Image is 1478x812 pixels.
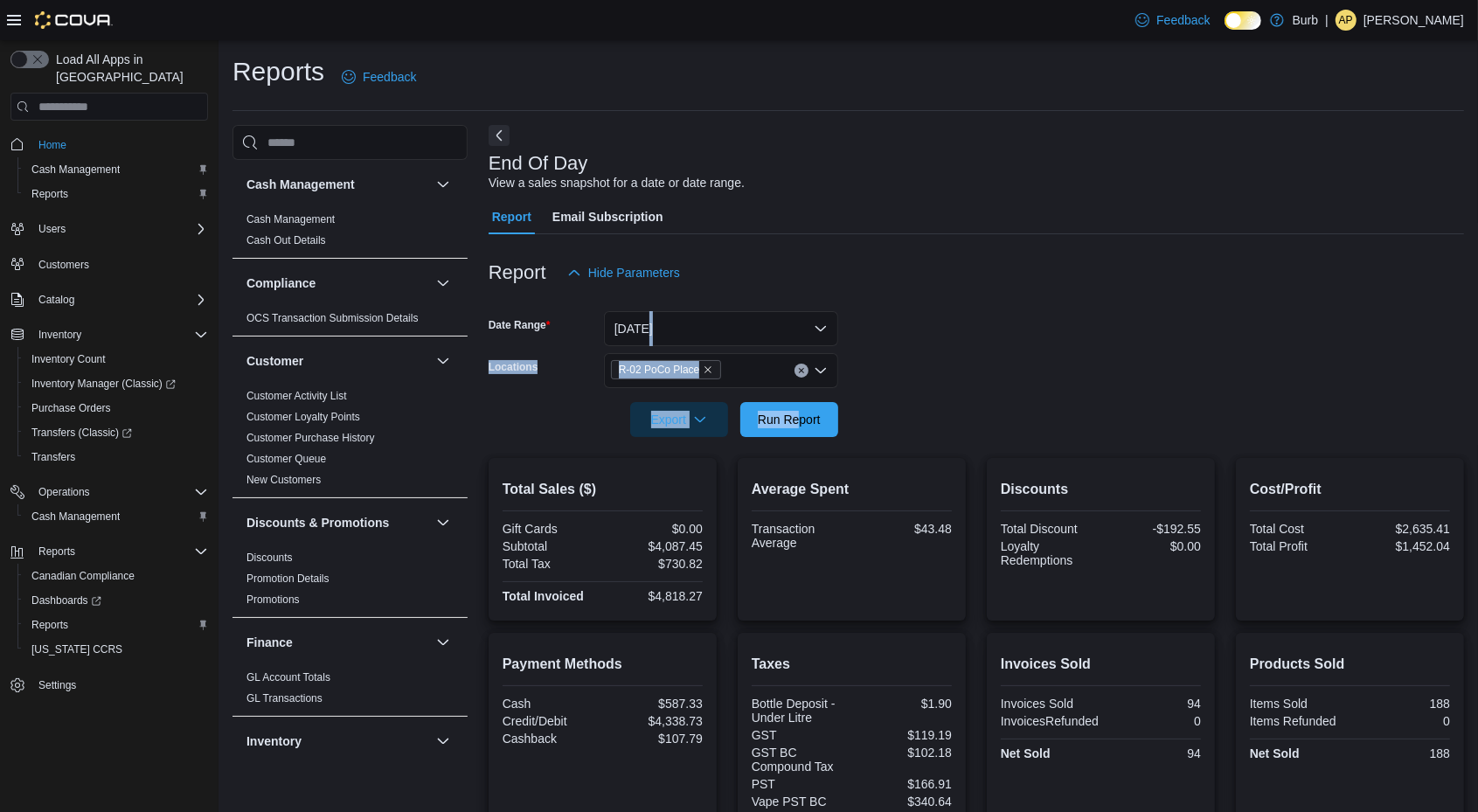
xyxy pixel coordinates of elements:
[246,431,375,445] span: Customer Purchase History
[630,402,728,437] button: Export
[232,308,468,336] div: Compliance
[232,385,468,497] div: Customer
[246,390,347,402] a: Customer Activity List
[246,573,330,585] a: Promotion Details
[246,671,330,684] a: GL Account Totals
[606,589,703,603] div: $4,818.27
[433,731,454,752] button: Inventory
[31,675,83,696] a: Settings
[560,255,687,290] button: Hide Parameters
[31,135,73,156] a: Home
[24,184,75,205] a: Reports
[503,479,703,500] h2: Total Sales ($)
[246,634,293,651] h3: Finance
[17,504,215,529] button: Cash Management
[246,233,326,247] span: Cash Out Details
[17,445,215,469] button: Transfers
[24,422,139,443] a: Transfers (Classic)
[246,691,323,705] span: GL Transactions
[703,364,713,375] button: Remove R-02 PoCo Place from selection in this group
[24,614,208,635] span: Reports
[38,678,76,692] span: Settings
[17,564,215,588] button: Canadian Compliance
[31,593,101,607] span: Dashboards
[31,254,96,275] a: Customers
[752,795,849,809] div: Vape PST BC
[503,654,703,675] h2: Payment Methods
[31,426,132,440] span: Transfers (Classic)
[1250,697,1347,711] div: Items Sold
[246,312,419,324] a: OCS Transaction Submission Details
[31,674,208,696] span: Settings
[758,411,821,428] span: Run Report
[1156,11,1210,29] span: Feedback
[1001,714,1099,728] div: InvoicesRefunded
[606,539,703,553] div: $4,087.45
[503,522,600,536] div: Gift Cards
[31,569,135,583] span: Canadian Compliance
[752,728,849,742] div: GST
[752,697,849,725] div: Bottle Deposit - Under Litre
[503,732,600,746] div: Cashback
[31,482,208,503] span: Operations
[246,473,321,487] span: New Customers
[752,746,849,774] div: GST BC Compound Tax
[611,360,722,379] span: R-02 PoCo Place
[31,163,120,177] span: Cash Management
[1104,522,1201,536] div: -$192.55
[246,732,429,750] button: Inventory
[24,373,208,394] span: Inventory Manager (Classic)
[1104,539,1201,553] div: $0.00
[31,219,73,239] button: Users
[740,402,838,437] button: Run Report
[24,506,127,527] a: Cash Management
[1336,10,1357,31] div: Amanda Payette
[619,361,700,378] span: R-02 PoCo Place
[246,514,389,531] h3: Discounts & Promotions
[31,541,208,562] span: Reports
[31,289,81,310] button: Catalog
[855,777,952,791] div: $166.91
[1353,522,1450,536] div: $2,635.41
[1001,746,1051,760] strong: Net Sold
[24,447,208,468] span: Transfers
[232,547,468,617] div: Discounts & Promotions
[246,176,355,193] h3: Cash Management
[433,273,454,294] button: Compliance
[232,667,468,716] div: Finance
[24,398,208,419] span: Purchase Orders
[246,411,360,423] a: Customer Loyalty Points
[1225,11,1261,30] input: Dark Mode
[38,485,90,499] span: Operations
[31,324,208,345] span: Inventory
[246,552,293,564] a: Discounts
[17,157,215,182] button: Cash Management
[855,697,952,711] div: $1.90
[1353,697,1450,711] div: 188
[606,714,703,728] div: $4,338.73
[246,453,326,465] a: Customer Queue
[38,222,66,236] span: Users
[1250,479,1450,500] h2: Cost/Profit
[752,777,849,791] div: PST
[1001,697,1098,711] div: Invoices Sold
[363,68,416,86] span: Feedback
[31,450,75,464] span: Transfers
[489,360,538,374] label: Locations
[17,613,215,637] button: Reports
[1128,3,1217,38] a: Feedback
[489,125,510,146] button: Next
[232,209,468,258] div: Cash Management
[3,217,215,241] button: Users
[38,545,75,559] span: Reports
[24,159,208,180] span: Cash Management
[246,234,326,246] a: Cash Out Details
[35,11,113,29] img: Cova
[31,618,68,632] span: Reports
[17,182,215,206] button: Reports
[246,551,293,565] span: Discounts
[606,732,703,746] div: $107.79
[24,566,208,586] span: Canadian Compliance
[246,410,360,424] span: Customer Loyalty Points
[1353,714,1450,728] div: 0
